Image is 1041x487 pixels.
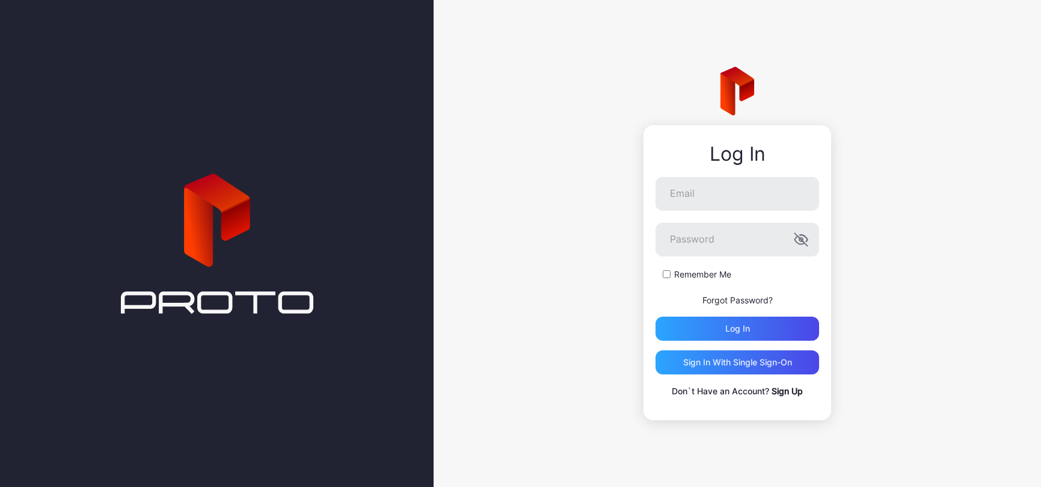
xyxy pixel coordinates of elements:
button: Log in [656,317,819,341]
input: Email [656,177,819,211]
input: Password [656,223,819,256]
div: Log In [656,143,819,165]
a: Forgot Password? [702,295,773,305]
div: Sign in With Single Sign-On [683,358,792,367]
label: Remember Me [674,268,731,281]
div: Log in [725,324,750,333]
p: Don`t Have an Account? [656,384,819,399]
button: Password [794,232,808,247]
button: Sign in With Single Sign-On [656,350,819,374]
a: Sign Up [772,386,803,396]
